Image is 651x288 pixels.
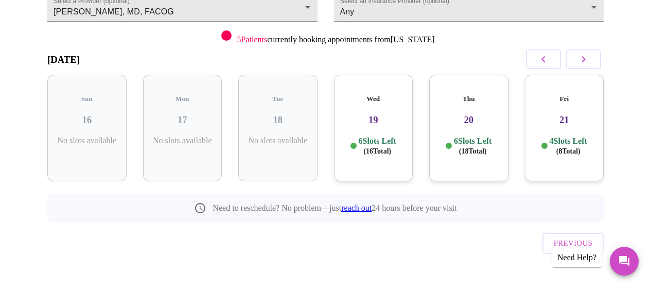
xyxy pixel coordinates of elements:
span: ( 16 Total) [363,147,391,155]
h5: Tue [247,95,309,103]
h5: Mon [151,95,214,103]
div: Need Help? [552,248,602,267]
span: 5 Patients [237,35,267,44]
p: 4 Slots Left [550,136,587,156]
p: No slots available [56,136,118,145]
button: Previous [542,233,604,253]
p: No slots available [151,136,214,145]
span: Previous [554,236,592,250]
a: reach out [341,204,372,212]
p: 6 Slots Left [454,136,491,156]
h3: 16 [56,114,118,126]
h3: 17 [151,114,214,126]
p: currently booking appointments from [US_STATE] [237,35,434,44]
h5: Fri [533,95,596,103]
p: 6 Slots Left [359,136,396,156]
p: No slots available [247,136,309,145]
h3: 21 [533,114,596,126]
h3: [DATE] [47,54,80,65]
h3: 19 [342,114,405,126]
h5: Sun [56,95,118,103]
h5: Wed [342,95,405,103]
h3: 20 [437,114,500,126]
p: Need to reschedule? No problem—just 24 hours before your visit [213,204,456,213]
button: Messages [610,247,639,276]
span: ( 8 Total) [556,147,580,155]
h5: Thu [437,95,500,103]
h3: 18 [247,114,309,126]
span: ( 18 Total) [459,147,487,155]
